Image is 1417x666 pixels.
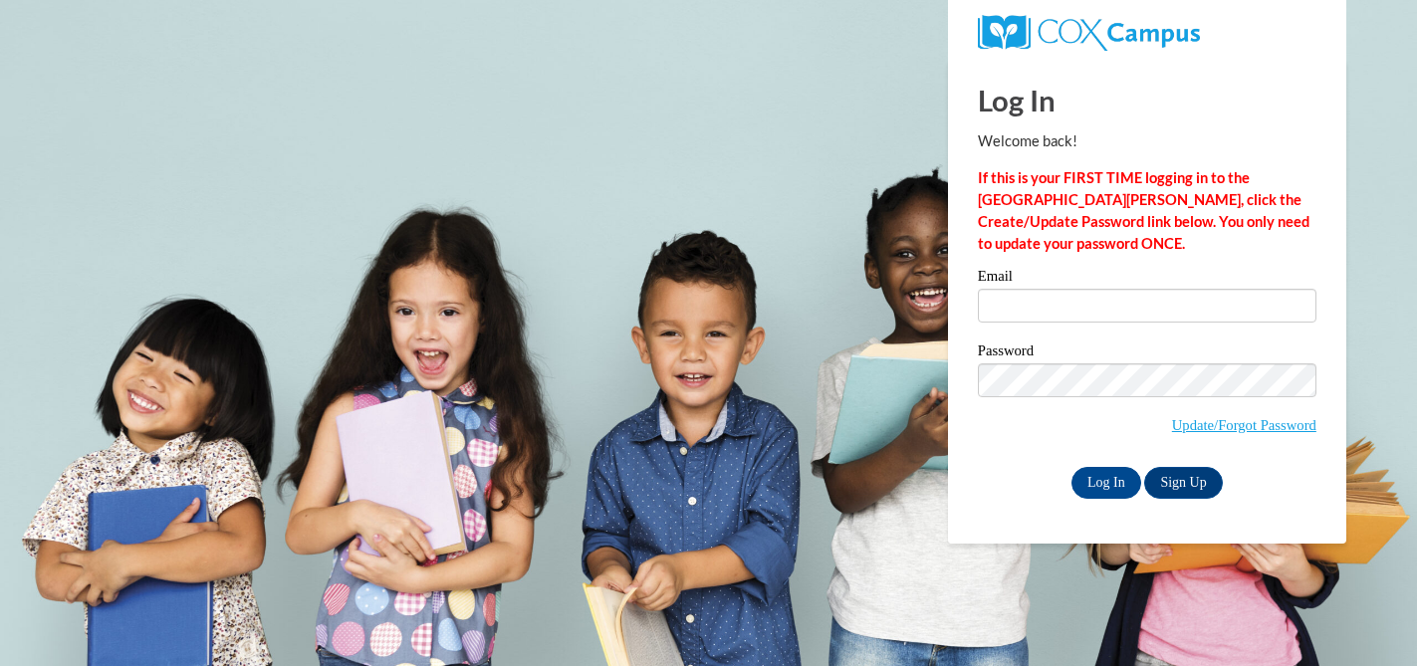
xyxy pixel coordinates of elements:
input: Log In [1071,467,1141,499]
label: Password [978,343,1316,363]
label: Email [978,269,1316,289]
p: Welcome back! [978,130,1316,152]
a: Sign Up [1144,467,1222,499]
a: Update/Forgot Password [1172,417,1316,433]
strong: If this is your FIRST TIME logging in to the [GEOGRAPHIC_DATA][PERSON_NAME], click the Create/Upd... [978,169,1309,252]
a: COX Campus [978,23,1200,40]
img: COX Campus [978,15,1200,51]
h1: Log In [978,80,1316,120]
